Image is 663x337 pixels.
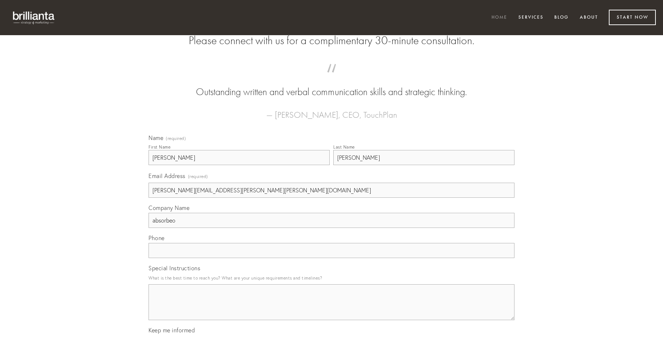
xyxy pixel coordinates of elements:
span: Phone [149,234,165,242]
div: Last Name [333,144,355,150]
span: (required) [166,136,186,141]
a: Services [514,12,548,24]
span: Name [149,134,163,141]
img: brillianta - research, strategy, marketing [7,7,61,28]
span: Email Address [149,172,185,179]
span: Special Instructions [149,265,200,272]
span: (required) [188,172,208,181]
a: About [575,12,603,24]
a: Blog [550,12,573,24]
h2: Please connect with us for a complimentary 30-minute consultation. [149,34,514,47]
a: Start Now [609,10,656,25]
a: Home [487,12,512,24]
div: First Name [149,144,170,150]
span: “ [160,71,503,85]
p: What is the best time to reach you? What are your unique requirements and timelines? [149,273,514,283]
figcaption: — [PERSON_NAME], CEO, TouchPlan [160,99,503,122]
span: Company Name [149,204,189,211]
span: Keep me informed [149,327,195,334]
blockquote: Outstanding written and verbal communication skills and strategic thinking. [160,71,503,99]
